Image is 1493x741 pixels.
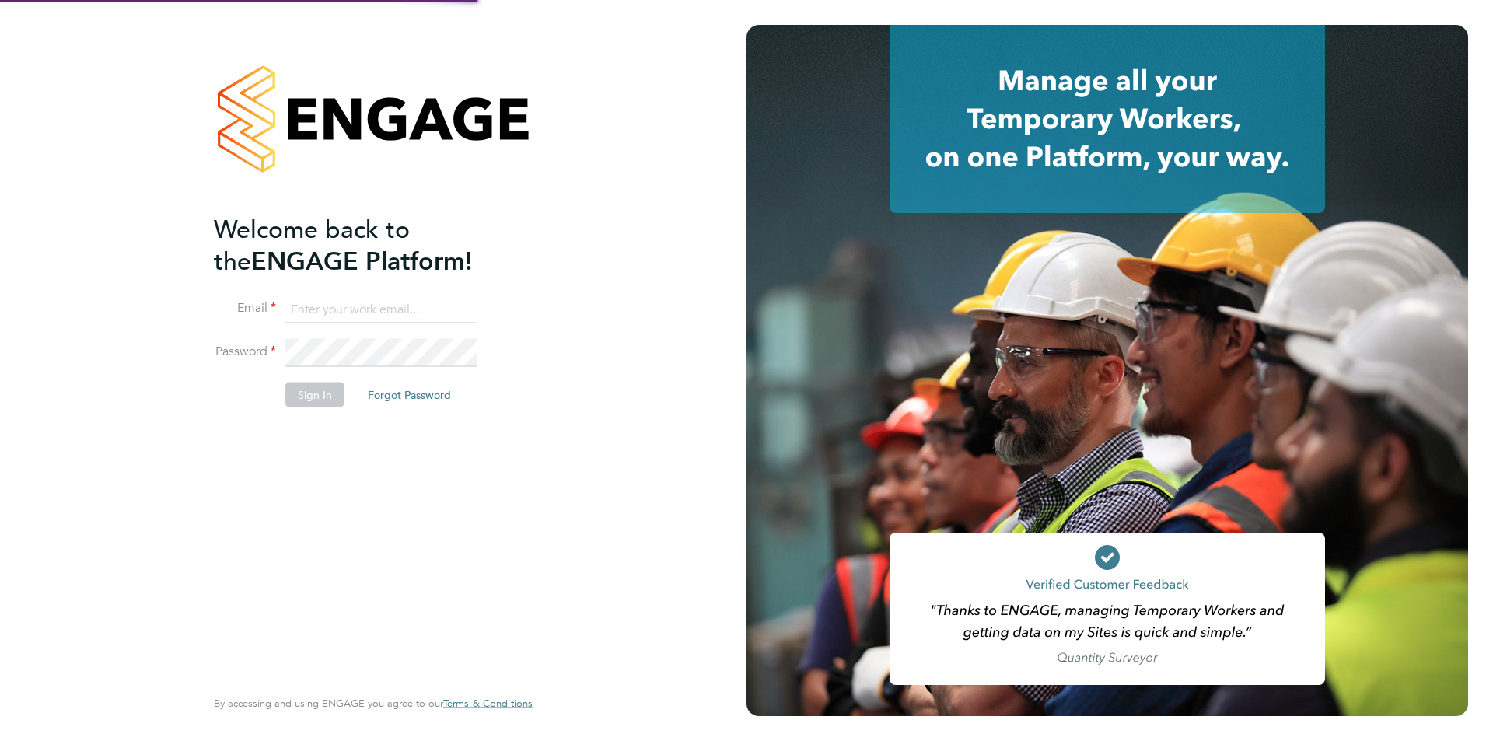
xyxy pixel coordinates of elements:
label: Password [214,344,276,360]
a: Terms & Conditions [443,697,533,710]
label: Email [214,300,276,316]
span: Welcome back to the [214,214,410,276]
span: By accessing and using ENGAGE you agree to our [214,697,533,710]
button: Forgot Password [355,383,463,407]
button: Sign In [285,383,344,407]
h2: ENGAGE Platform! [214,213,517,277]
input: Enter your work email... [285,295,477,323]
